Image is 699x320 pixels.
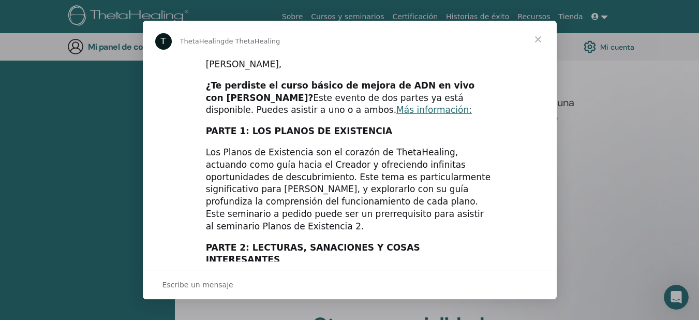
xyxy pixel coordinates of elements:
[225,37,280,45] font: de ThetaHealing
[206,59,282,69] font: [PERSON_NAME],
[206,147,491,231] font: Los Planos de Existencia son el corazón de ThetaHealing, actuando como guía hacia el Creador y of...
[206,126,393,136] font: PARTE 1: LOS PLANOS DE EXISTENCIA
[161,36,166,46] font: T
[206,80,475,103] font: ¿Te perdiste el curso básico de mejora de ADN en vivo con [PERSON_NAME]?
[206,242,420,265] font: PARTE 2: LECTURAS, SANACIONES Y COSAS INTERESANTES
[143,270,557,299] div: Abrir conversación y responder
[206,93,464,115] font: Este evento de dos partes ya está disponible. Puedes asistir a uno o a ambos.
[180,37,225,45] font: ThetaHealing
[519,21,557,58] span: Cerrar
[162,281,233,289] font: Escribe un mensaje
[155,33,172,50] div: Imagen de perfil para ThetaHealing
[396,105,472,115] a: Más información:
